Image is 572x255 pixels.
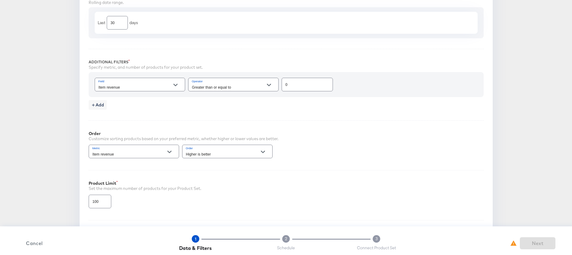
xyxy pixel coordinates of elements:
span: Connect Product Set [357,245,396,251]
span: 1 [195,237,196,241]
input: Enter a number [107,14,128,27]
span: 3 [375,236,378,242]
button: Open [165,147,174,156]
div: Order [89,131,278,136]
input: Enter a number [282,76,333,89]
span: Schedule [277,245,295,251]
div: Additional Filters [89,60,484,65]
span: Add [91,101,104,109]
button: Cancel [17,239,52,247]
div: Last [98,20,105,26]
span: Data & Filters [179,245,212,251]
span: Cancel [19,239,50,247]
div: Product Limit [89,181,484,186]
div: Specify metric, and number of products for your product set. [89,65,484,70]
button: Open [264,80,273,90]
div: Set the maximum number of products for your Product Set. [89,186,484,191]
button: Open [171,80,180,90]
div: Customize sorting products based on your preferred metric, whether higher or lower values are bet... [89,136,278,142]
div: days [129,20,138,26]
button: Add [89,100,107,110]
span: 2 [285,236,287,242]
button: Open [258,147,267,156]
